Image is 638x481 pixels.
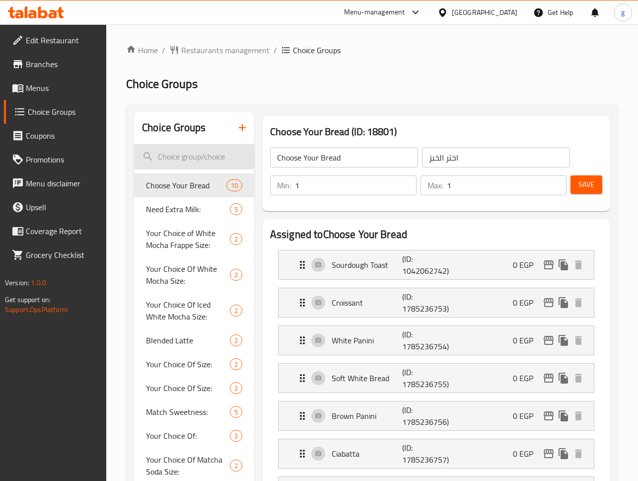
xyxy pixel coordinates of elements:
[541,371,556,386] button: edit
[28,106,99,118] span: Choice Groups
[134,352,254,376] div: Your Choice Of Size:2
[332,297,403,309] p: Croissant
[126,44,618,56] nav: breadcrumb
[146,299,230,322] span: Your Choice Of Iced White Mocha Size:
[402,291,449,315] p: (ID: 1785236753)
[427,179,443,191] p: Max:
[4,76,107,100] a: Menus
[26,154,99,165] span: Promotions
[146,406,230,418] span: Match Sweetness:
[26,177,99,189] span: Menu disclaimer
[169,44,270,56] a: Restaurants management
[134,400,254,424] div: Match Sweetness:5
[402,253,449,277] p: (ID: 1042062742)
[31,276,46,289] span: 1.0.0
[571,295,586,310] button: delete
[293,44,341,56] span: Choice Groups
[26,225,99,237] span: Coverage Report
[541,295,556,310] button: edit
[134,293,254,328] div: Your Choice Of Iced White Mocha Size:2
[146,382,230,394] span: Your Choice Of Size:
[270,124,602,140] h3: Choose Your Bread (ID: 18801)
[134,376,254,400] div: Your Choice Of Size:2
[134,144,254,169] input: search
[513,259,541,271] p: 0 EGP
[270,359,602,397] li: Expand
[402,328,449,352] p: (ID: 1785236754)
[571,446,586,461] button: delete
[227,181,242,190] span: 10
[230,270,242,280] span: 2
[279,364,594,393] div: Expand
[230,205,242,214] span: 5
[230,460,242,472] div: Choices
[4,243,107,267] a: Grocery Checklist
[230,382,242,394] div: Choices
[230,406,242,418] div: Choices
[126,44,158,56] a: Home
[4,124,107,148] a: Coupons
[230,269,242,281] div: Choices
[230,203,242,215] div: Choices
[4,100,107,124] a: Choice Groups
[134,197,254,221] div: Need Extra Milk:5
[230,461,242,471] span: 2
[4,219,107,243] a: Coverage Report
[332,410,403,422] p: Brown Panini
[332,334,403,346] p: White Panini
[513,448,541,460] p: 0 EGP
[146,179,226,191] span: Choose Your Bread
[513,334,541,346] p: 0 EGP
[146,263,230,287] span: Your Choice Of White Mocha Size:
[556,333,571,348] button: duplicate
[571,333,586,348] button: delete
[578,178,594,191] span: Save
[162,44,165,56] li: /
[541,257,556,272] button: edit
[230,334,242,346] div: Choices
[4,52,107,76] a: Branches
[230,305,242,317] div: Choices
[134,328,254,352] div: Blended Latte2
[332,259,403,271] p: Sourdough Toast
[452,7,517,18] div: [GEOGRAPHIC_DATA]
[134,221,254,257] div: Your Choice of White Mocha Frappe Size:2
[570,175,602,194] button: Save
[274,44,277,56] li: /
[513,297,541,309] p: 0 EGP
[270,246,602,284] li: Expand
[146,454,230,478] span: Your Choice Of Matcha Soda Size:
[541,408,556,423] button: edit
[5,303,68,316] a: Support.OpsPlatform
[4,28,107,52] a: Edit Restaurant
[181,44,270,56] span: Restaurants management
[279,439,594,468] div: Expand
[142,120,206,135] h2: Choice Groups
[556,408,571,423] button: duplicate
[556,371,571,386] button: duplicate
[513,372,541,384] p: 0 EGP
[26,34,99,46] span: Edit Restaurant
[146,430,230,442] span: Your Choice Of:
[230,235,242,244] span: 2
[332,372,403,384] p: Soft White Bread
[5,276,29,289] span: Version:
[270,284,602,321] li: Expand
[134,424,254,448] div: Your Choice Of:2
[571,371,586,386] button: delete
[226,179,242,191] div: Choices
[134,173,254,197] div: Choose Your Bread10
[134,257,254,293] div: Your Choice Of White Mocha Size:2
[571,408,586,423] button: delete
[4,148,107,171] a: Promotions
[279,401,594,430] div: Expand
[146,203,230,215] span: Need Extra Milk:
[270,435,602,473] li: Expand
[270,321,602,359] li: Expand
[277,179,291,191] p: Min:
[26,82,99,94] span: Menus
[556,295,571,310] button: duplicate
[332,448,403,460] p: Ciabatta
[556,257,571,272] button: duplicate
[513,410,541,422] p: 0 EGP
